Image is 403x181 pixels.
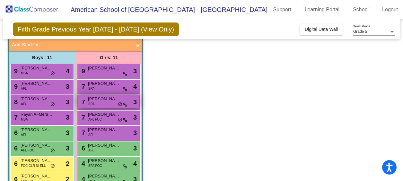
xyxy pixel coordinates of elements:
[118,117,122,122] span: do_not_disturb_alt
[88,65,120,71] span: [PERSON_NAME]
[133,128,137,138] span: 3
[66,113,69,122] span: 3
[118,102,122,107] span: do_not_disturb_alt
[268,5,296,15] a: Support
[88,96,120,102] span: [PERSON_NAME]
[21,148,34,153] span: AFL FOC
[9,51,75,64] div: Boys : 11
[21,102,27,106] span: AFL
[21,80,53,87] span: [PERSON_NAME]
[13,145,18,152] span: 6
[80,160,85,167] span: 4
[80,129,85,136] span: 7
[66,143,69,153] span: 3
[50,164,55,169] span: do_not_disturb_alt
[66,159,69,168] span: 2
[13,83,18,90] span: 9
[13,68,18,75] span: 9
[21,163,46,168] span: FOC CLR NI ELL
[88,158,120,164] span: [PERSON_NAME]
[13,129,18,136] span: 6
[88,86,94,91] span: SPA
[300,5,345,15] a: Learning Portal
[377,5,403,15] a: Logout
[21,117,28,122] span: MSA
[21,127,53,133] span: [PERSON_NAME]
[50,71,55,76] span: do_not_disturb_alt
[133,82,137,91] span: 4
[50,102,55,107] span: do_not_disturb_alt
[13,160,18,167] span: 6
[66,82,69,91] span: 3
[80,83,85,90] span: 7
[66,66,69,76] span: 4
[300,23,343,35] button: Digital Data Wall
[133,97,137,107] span: 3
[80,98,85,105] span: 7
[13,114,18,121] span: 7
[50,148,55,153] span: do_not_disturb_alt
[21,173,53,179] span: [PERSON_NAME]
[88,117,102,122] span: AFL FOC
[88,111,120,118] span: [PERSON_NAME]
[66,97,69,107] span: 3
[305,27,338,32] span: Digital Data Wall
[9,38,142,51] mat-expansion-panel-header: Add Student
[88,127,120,133] span: [PERSON_NAME]
[348,5,374,15] a: School
[21,86,27,91] span: AFL
[21,65,53,71] span: [PERSON_NAME]
[80,114,85,121] span: 7
[133,143,137,153] span: 3
[21,71,28,76] span: MSA
[88,173,120,179] span: [PERSON_NAME]
[88,142,120,149] span: [PERSON_NAME]
[88,102,94,106] span: SPA
[88,80,120,87] span: [PERSON_NAME]
[80,145,85,152] span: 6
[80,68,85,75] span: 9
[88,132,94,137] span: AFL
[21,96,53,102] span: [PERSON_NAME]
[133,113,137,122] span: 3
[75,51,142,64] div: Girls: 11
[21,158,53,164] span: [PERSON_NAME]
[88,163,102,168] span: SPA FOC
[13,98,18,105] span: 8
[88,148,94,153] span: AFL
[12,41,131,49] mat-panel-title: Add Student
[21,111,53,118] span: Rayan Al-Meraikhi
[133,66,137,76] span: 3
[66,128,69,138] span: 3
[353,29,367,34] span: Grade 5
[13,23,179,36] span: Fifth Grade Previous Year [DATE] - [DATE] (View Only)
[21,142,53,149] span: [PERSON_NAME] [PERSON_NAME]
[133,159,137,168] span: 4
[21,132,27,137] span: AFL
[64,5,267,15] span: American School of [GEOGRAPHIC_DATA] - [GEOGRAPHIC_DATA]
